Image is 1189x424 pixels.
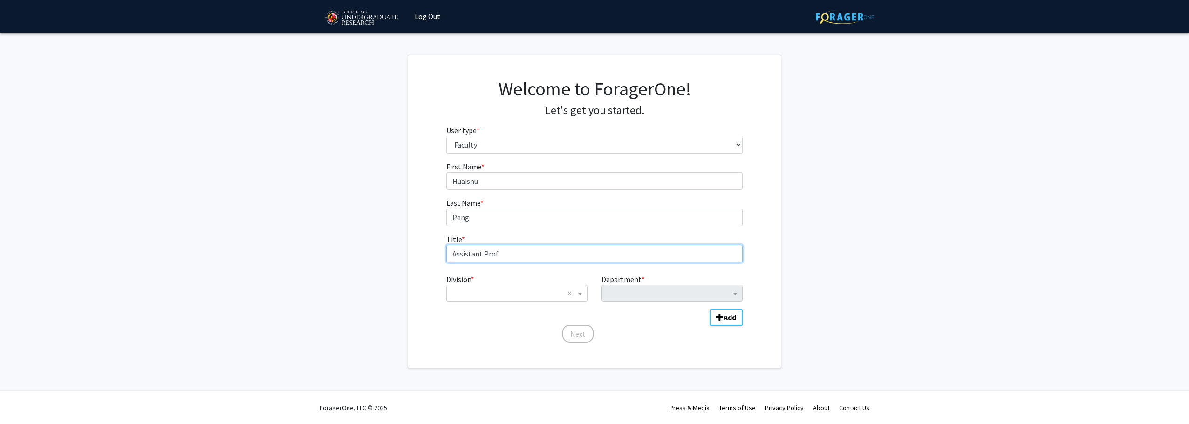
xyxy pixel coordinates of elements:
a: Terms of Use [719,404,756,412]
label: User type [446,125,479,136]
a: About [813,404,830,412]
a: Contact Us [839,404,869,412]
ng-select: Department [601,285,743,302]
img: University of Maryland Logo [322,7,401,30]
h1: Welcome to ForagerOne! [446,78,743,100]
b: Add [724,313,736,322]
button: Add Division/Department [710,309,743,326]
iframe: Chat [7,382,40,417]
span: Clear all [567,288,575,299]
div: Department [594,274,750,302]
ng-select: Division [446,285,588,302]
div: ForagerOne, LLC © 2025 [320,391,387,424]
div: Division [439,274,594,302]
button: Next [562,325,594,343]
span: Title [446,235,462,244]
a: Privacy Policy [765,404,804,412]
span: First Name [446,162,481,171]
img: ForagerOne Logo [816,10,874,24]
h4: Let's get you started. [446,104,743,117]
span: Last Name [446,198,480,208]
a: Press & Media [670,404,710,412]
